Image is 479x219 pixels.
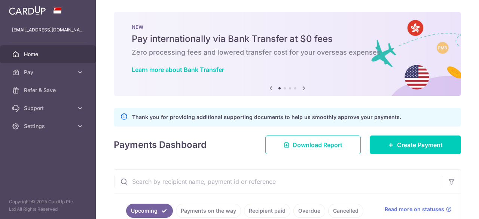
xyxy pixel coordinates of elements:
img: CardUp [9,6,46,15]
a: Upcoming [126,204,173,218]
span: Home [24,51,73,58]
a: Read more on statuses [385,206,452,213]
a: Overdue [293,204,325,218]
a: Payments on the way [176,204,241,218]
span: Download Report [293,140,342,149]
a: Cancelled [328,204,363,218]
h4: Payments Dashboard [114,138,207,152]
a: Create Payment [370,136,461,154]
a: Download Report [265,136,361,154]
span: Settings [24,122,73,130]
span: Support [24,104,73,112]
span: Read more on statuses [385,206,444,213]
h6: Zero processing fees and lowered transfer cost for your overseas expenses [132,48,443,57]
iframe: Opens a widget where you can find more information [431,197,472,215]
a: Learn more about Bank Transfer [132,66,224,73]
img: Bank transfer banner [114,12,461,96]
p: Thank you for providing additional supporting documents to help us smoothly approve your payments. [132,113,401,122]
a: Recipient paid [244,204,290,218]
p: [EMAIL_ADDRESS][DOMAIN_NAME] [12,26,84,34]
span: Pay [24,69,73,76]
h5: Pay internationally via Bank Transfer at $0 fees [132,33,443,45]
span: Create Payment [397,140,443,149]
p: NEW [132,24,443,30]
span: Refer & Save [24,86,73,94]
input: Search by recipient name, payment id or reference [114,170,443,194]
